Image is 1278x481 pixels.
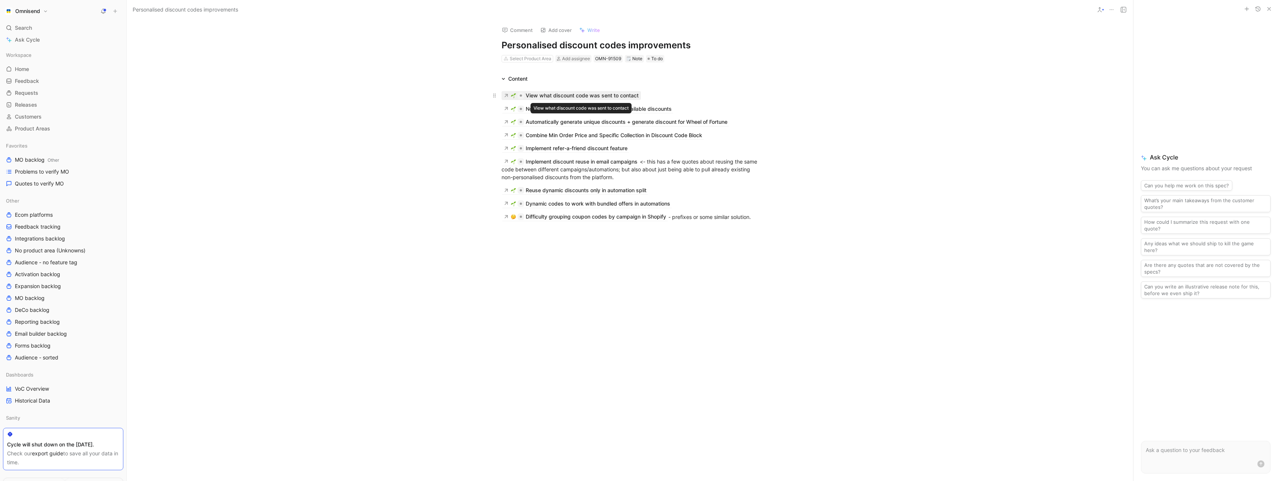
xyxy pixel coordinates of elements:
a: 🤔Difficulty grouping coupon codes by campaign in Shopify [502,212,668,221]
img: 🌱 [511,159,516,164]
a: MO backlogOther [3,154,123,165]
a: 🌱Automatically generate unique discounts + generate discount for Wheel of Fortune [502,117,730,126]
div: Automatically generate unique discounts + generate discount for Wheel of Fortune [526,117,727,126]
a: Releases [3,99,123,110]
div: Sanity [3,412,123,426]
div: - prefixes or some similar solution. [502,213,759,221]
p: You can ask me questions about your request [1141,164,1271,173]
div: Note [626,55,642,62]
span: Write [587,27,600,33]
div: Workspace [3,49,123,61]
a: Audience - sorted [3,352,123,363]
img: 🌱 [511,146,516,151]
div: To do [646,55,664,62]
div: Select Product Area [510,55,551,62]
span: Quotes to verify MO [15,180,64,187]
span: Forms backlog [15,342,51,349]
span: Releases [15,101,37,109]
div: Dynamic codes to work with bundled offers in automations [526,199,670,208]
img: 🤔 [511,214,516,219]
a: Historical Data [3,395,123,406]
div: Content [499,74,531,83]
div: Dashboards [3,369,123,380]
a: Ecom platforms [3,209,123,220]
span: Requests [15,89,38,97]
div: Implement discount reuse in email campaigns [526,157,638,166]
div: Favorites [3,140,123,151]
img: 🗒️ [626,57,631,61]
img: 🌱 [511,106,516,112]
a: Quotes to verify MO [3,178,123,189]
a: Email builder backlog [3,328,123,339]
a: Forms backlog [3,340,123,351]
a: Reporting backlog [3,316,123,327]
div: Sanity [3,412,123,423]
span: Integrations backlog [15,235,65,242]
div: Reuse dynamic discounts only in automation split [526,186,646,195]
div: OMN-91509 [595,55,621,62]
div: DashboardsVoC OverviewHistorical Data [3,369,123,406]
img: 🌱 [511,119,516,125]
a: 🌱Dynamic codes to work with bundled offers in automations [502,199,672,208]
span: Ask Cycle [1141,153,1271,162]
div: Content [508,74,528,83]
span: Email builder backlog [15,330,67,338]
img: 🌱 [511,133,516,138]
div: Cycle will shut down on the [DATE]. [7,440,119,449]
a: export guide [32,450,63,456]
img: 🌱 [511,201,516,206]
button: Any ideas what we should ship to kill the game here? [1141,238,1271,255]
span: Activation backlog [15,271,60,278]
button: How could I summarize this request with one quote? [1141,217,1271,234]
div: Search [3,22,123,33]
button: Can you write an illustrative release note for this, before we even ship it? [1141,281,1271,298]
span: Customers [15,113,42,120]
span: Dashboards [6,371,33,378]
div: View what discount code was sent to contact [526,91,639,100]
a: 🌱Notify contacts about soon-to-expire or available discounts [502,104,674,113]
button: Can you help me work on this spec? [1141,180,1232,191]
a: VoC Overview [3,383,123,394]
a: 🌱Combine Min Order Price and Specific Collection in Discount Code Block [502,131,704,140]
h1: Personalised discount codes improvements [502,39,759,51]
div: Other [3,195,123,206]
span: Other [48,157,59,163]
a: Integrations backlog [3,233,123,244]
img: 🌱 [511,93,516,98]
span: Ecom platforms [15,211,53,219]
a: Feedback tracking [3,221,123,232]
span: Expansion backlog [15,283,61,290]
span: Add assignee [562,56,590,61]
span: DeCo backlog [15,306,49,314]
span: VoC Overview [15,385,49,393]
span: Feedback tracking [15,223,61,230]
a: Expansion backlog [3,281,123,292]
div: Implement refer-a-friend discount feature [526,144,627,153]
span: Home [15,65,29,73]
div: Check our to save all your data in time. [7,449,119,467]
a: Activation backlog [3,269,123,280]
a: Ask Cycle [3,34,123,45]
span: Product Areas [15,125,50,132]
button: OmnisendOmnisend [3,6,50,16]
a: Requests [3,87,123,99]
span: To do [651,55,663,62]
div: Combine Min Order Price and Specific Collection in Discount Code Block [526,131,702,140]
span: Search [15,23,32,32]
div: OtherEcom platformsFeedback trackingIntegrations backlogNo product area (Unknowns)Audience - no f... [3,195,123,363]
img: Omnisend [5,7,12,15]
span: Historical Data [15,397,50,404]
span: Favorites [6,142,27,149]
span: Sanity [6,414,20,422]
span: MO backlog [15,156,59,164]
span: Workspace [6,51,32,59]
a: No product area (Unknowns) [3,245,123,256]
a: Audience - no feature tag [3,257,123,268]
a: DeCo backlog [3,304,123,316]
button: Write [576,25,603,35]
span: Audience - no feature tag [15,259,77,266]
button: Are there any quotes that are not covered by the specs? [1141,260,1271,277]
button: Add cover [537,25,575,35]
a: MO backlog [3,293,123,304]
h1: Omnisend [15,8,40,14]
